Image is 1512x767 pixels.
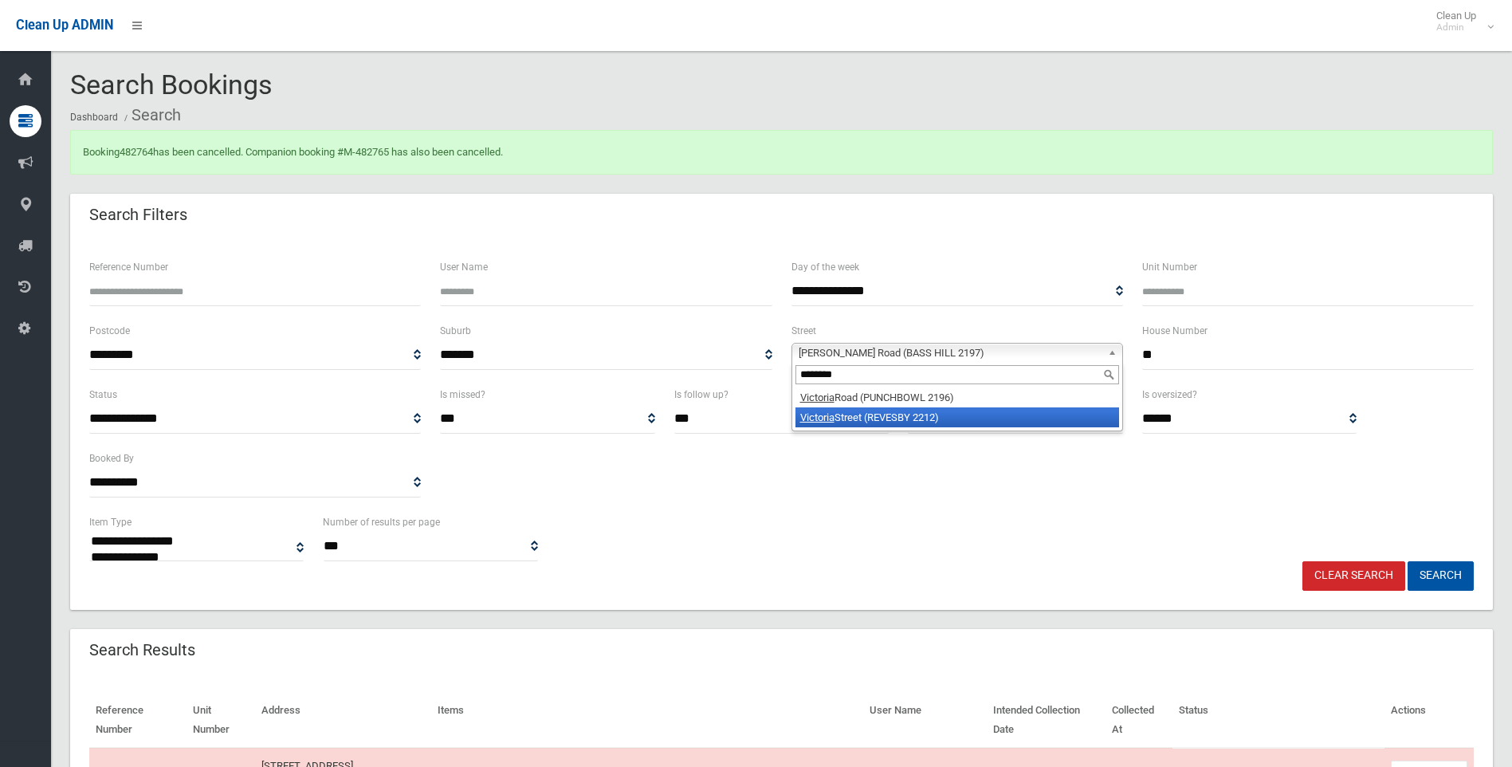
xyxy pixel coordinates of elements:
label: Is follow up? [674,386,729,403]
th: Reference Number [89,693,187,748]
th: User Name [863,693,987,748]
label: Is missed? [440,386,485,403]
li: Road (PUNCHBOWL 2196) [795,387,1119,407]
label: Unit Number [1142,258,1197,276]
th: Items [431,693,863,748]
label: Item Type [89,513,132,531]
label: Day of the week [791,258,859,276]
label: Street [791,322,816,340]
label: Is oversized? [1142,386,1197,403]
a: Dashboard [70,112,118,123]
li: Street (REVESBY 2212) [795,407,1119,427]
button: Search [1408,561,1474,591]
div: Booking has been cancelled. Companion booking #M-482765 has also been cancelled. [70,130,1493,175]
label: User Name [440,258,488,276]
label: Number of results per page [323,513,440,531]
em: Victoria [800,391,835,403]
header: Search Results [70,635,214,666]
li: Search [120,100,181,130]
label: Postcode [89,322,130,340]
small: Admin [1436,22,1476,33]
th: Intended Collection Date [987,693,1106,748]
th: Address [255,693,431,748]
th: Status [1172,693,1384,748]
em: Victoria [800,411,835,423]
label: Status [89,386,117,403]
th: Unit Number [187,693,255,748]
th: Collected At [1106,693,1172,748]
label: Suburb [440,322,471,340]
span: [PERSON_NAME] Road (BASS HILL 2197) [799,344,1102,363]
a: 482764 [120,146,153,158]
th: Actions [1384,693,1474,748]
header: Search Filters [70,199,206,230]
label: House Number [1142,322,1208,340]
label: Reference Number [89,258,168,276]
span: Clean Up ADMIN [16,18,113,33]
span: Search Bookings [70,69,273,100]
a: Clear Search [1302,561,1405,591]
span: Clean Up [1428,10,1492,33]
label: Booked By [89,450,134,467]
